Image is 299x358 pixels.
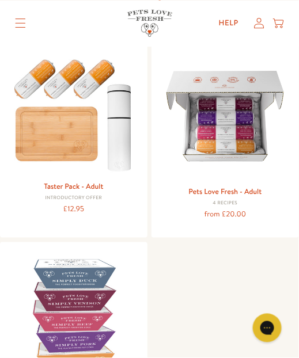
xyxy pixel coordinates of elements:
[247,310,287,346] iframe: Gorgias live chat messenger
[160,51,290,181] img: Pets Love Fresh - Adult
[127,9,172,36] img: Pets Love Fresh
[6,10,35,37] summary: Translation missing: en.sections.header.menu
[210,12,247,33] a: Help
[44,181,103,192] a: Taster Pack - Adult
[9,203,139,216] div: £12.95
[160,200,290,206] div: 4 Recipes
[160,208,290,221] div: from £20.00
[189,186,262,197] a: Pets Love Fresh - Adult
[9,51,139,176] img: Taster Pack - Adult
[9,195,139,201] div: Introductory Offer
